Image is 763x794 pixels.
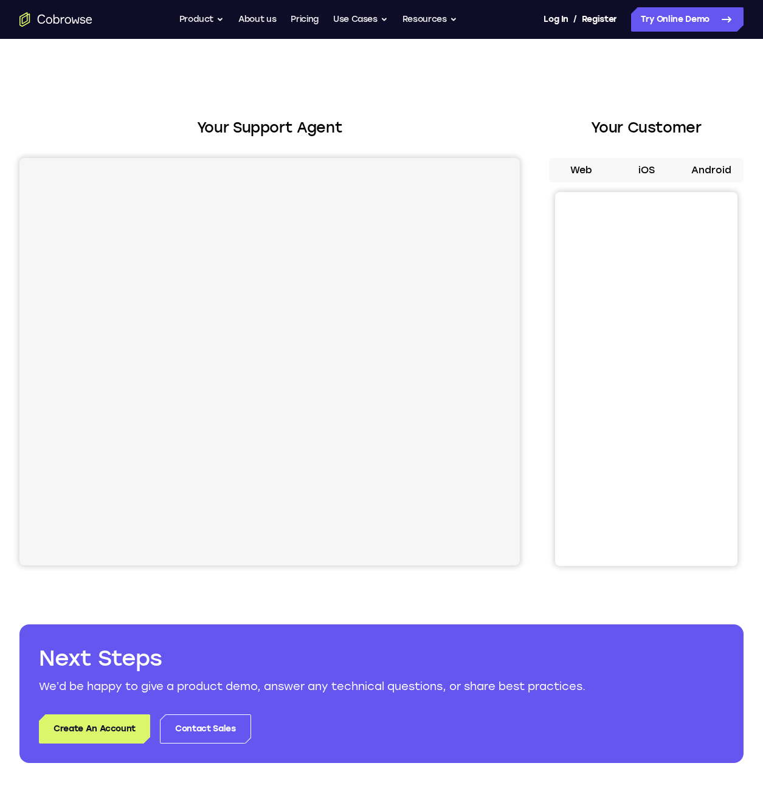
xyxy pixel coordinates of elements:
[19,117,520,139] h2: Your Support Agent
[631,7,744,32] a: Try Online Demo
[333,7,388,32] button: Use Cases
[160,714,250,744] a: Contact Sales
[291,7,319,32] a: Pricing
[19,158,520,565] iframe: Agent
[544,7,568,32] a: Log In
[39,714,150,744] a: Create An Account
[179,7,224,32] button: Product
[39,678,724,695] p: We’d be happy to give a product demo, answer any technical questions, or share best practices.
[19,12,92,27] a: Go to the home page
[614,158,679,182] button: iOS
[238,7,276,32] a: About us
[39,644,724,673] h2: Next Steps
[573,12,577,27] span: /
[678,158,744,182] button: Android
[549,117,744,139] h2: Your Customer
[402,7,457,32] button: Resources
[582,7,617,32] a: Register
[549,158,614,182] button: Web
